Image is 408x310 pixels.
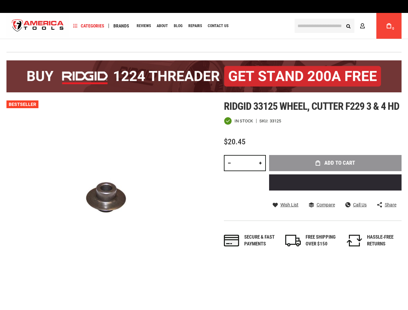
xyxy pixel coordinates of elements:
a: 0 [383,13,395,39]
img: payments [224,235,239,246]
a: About [154,22,171,30]
a: Categories [70,22,107,30]
span: About [157,24,168,28]
a: store logo [6,14,69,38]
span: In stock [235,119,253,123]
img: main product photo [6,100,204,298]
div: FREE SHIPPING OVER $150 [306,234,340,248]
a: Blog [171,22,185,30]
a: Reviews [134,22,154,30]
strong: SKU [259,119,270,123]
span: Share [385,202,396,207]
a: Repairs [185,22,205,30]
span: Compare [317,202,335,207]
span: Call Us [353,202,367,207]
div: Availability [224,117,253,125]
a: Compare [309,202,335,208]
button: Search [342,20,354,32]
img: BOGO: Buy the RIDGID® 1224 Threader (26092), get the 92467 200A Stand FREE! [6,60,402,92]
img: America Tools [6,14,69,38]
span: Repairs [188,24,202,28]
span: $20.45 [224,137,246,146]
div: Secure & fast payments [244,234,279,248]
span: Categories [73,24,104,28]
span: Wish List [280,202,298,207]
a: Call Us [345,202,367,208]
span: Ridgid 33125 wheel, cutter f229 3 & 4 hd [224,100,400,112]
a: Contact Us [205,22,231,30]
span: Reviews [137,24,151,28]
span: Contact Us [208,24,228,28]
div: 33125 [270,119,281,123]
span: Brands [113,24,129,28]
span: 0 [392,27,394,30]
img: returns [347,235,362,246]
div: HASSLE-FREE RETURNS [367,234,402,248]
img: shipping [285,235,301,246]
a: Brands [110,22,132,30]
a: Wish List [273,202,298,208]
span: Blog [174,24,183,28]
